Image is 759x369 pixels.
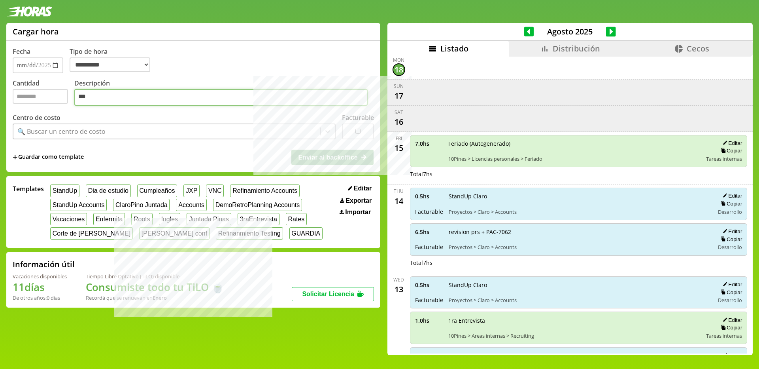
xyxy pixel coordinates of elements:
[553,43,600,54] span: Distribución
[393,194,405,207] div: 14
[449,192,709,200] span: StandUp Claro
[131,213,152,225] button: Roots
[213,199,302,211] button: DemoRetroPlanning Accounts
[153,294,167,301] b: Enero
[74,89,368,106] textarea: Descripción
[86,294,224,301] div: Recordá que se renuevan en
[302,291,354,297] span: Solicitar Licencia
[13,280,67,294] h1: 11 días
[50,213,87,225] button: Vacaciones
[449,228,709,236] span: revision prs + PAC-7062
[448,155,701,162] span: 10Pines > Licencias personales > Feriado
[448,140,701,147] span: Feriado (Autogenerado)
[415,281,443,289] span: 0.5 hs
[342,113,374,122] label: Facturable
[13,153,17,162] span: +
[449,297,709,304] span: Proyectos > Claro > Accounts
[345,209,371,216] span: Importar
[394,83,404,89] div: Sun
[718,208,742,215] span: Desarrollo
[13,79,74,108] label: Cantidad
[718,236,742,243] button: Copiar
[687,43,709,54] span: Cecos
[393,57,404,63] div: Mon
[113,199,170,211] button: ClaroPino Juntada
[13,47,30,56] label: Fecha
[534,26,606,37] span: Agosto 2025
[415,208,443,215] span: Facturable
[70,57,150,72] select: Tipo de hora
[720,317,742,323] button: Editar
[50,184,79,197] button: StandUp
[13,184,44,193] span: Templates
[13,153,84,162] span: +Guardar como template
[718,147,742,154] button: Copiar
[448,317,701,324] span: 1ra Entrevista
[410,170,748,178] div: Total 7 hs
[86,184,131,197] button: Dia de estudio
[720,352,742,359] button: Editar
[159,213,180,225] button: Ingles
[706,332,742,339] span: Tareas internas
[395,109,403,116] div: Sat
[720,192,742,199] button: Editar
[346,197,372,204] span: Exportar
[393,63,405,76] div: 18
[338,197,374,205] button: Exportar
[720,140,742,146] button: Editar
[415,140,443,147] span: 7.0 hs
[718,289,742,296] button: Copiar
[187,213,231,225] button: Juntada Pinas
[449,243,709,251] span: Proyectos > Claro > Accounts
[289,227,323,240] button: GUARDIA
[720,281,742,288] button: Editar
[183,184,200,197] button: JXP
[415,228,443,236] span: 6.5 hs
[393,89,405,102] div: 17
[396,135,402,142] div: Fri
[13,294,67,301] div: De otros años: 0 días
[718,297,742,304] span: Desarrollo
[410,259,748,266] div: Total 7 hs
[415,317,443,324] span: 1.0 hs
[718,200,742,207] button: Copiar
[17,127,106,136] div: 🔍 Buscar un centro de costo
[286,213,307,225] button: Rates
[440,43,468,54] span: Listado
[13,89,68,104] input: Cantidad
[50,227,133,240] button: Corte de [PERSON_NAME]
[720,228,742,235] button: Editar
[70,47,157,73] label: Tipo de hora
[415,296,443,304] span: Facturable
[387,57,753,354] div: scrollable content
[393,116,405,128] div: 16
[13,26,59,37] h1: Cargar hora
[137,184,177,197] button: Cumpleaños
[449,208,709,215] span: Proyectos > Claro > Accounts
[176,199,206,211] button: Accounts
[292,287,374,301] button: Solicitar Licencia
[13,273,67,280] div: Vacaciones disponibles
[50,199,107,211] button: StandUp Accounts
[415,243,443,251] span: Facturable
[230,184,299,197] button: Refinamiento Accounts
[13,113,60,122] label: Centro de costo
[718,324,742,331] button: Copiar
[394,188,404,194] div: Thu
[86,280,224,294] h1: Consumiste todo tu TiLO 🍵
[86,273,224,280] div: Tiempo Libre Optativo (TiLO) disponible
[238,213,279,225] button: 3raEntrevista
[6,6,52,17] img: logotipo
[706,155,742,162] span: Tareas internas
[718,243,742,251] span: Desarrollo
[415,352,443,359] span: 6.5 hs
[206,184,224,197] button: VNC
[74,79,374,108] label: Descripción
[449,281,709,289] span: StandUp Claro
[346,184,374,192] button: Editar
[448,332,701,339] span: 10Pines > Areas internas > Recruiting
[139,227,210,240] button: [PERSON_NAME] conf
[449,352,709,359] span: Refi express + PAC-7062
[13,259,75,270] h2: Información útil
[393,276,404,283] div: Wed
